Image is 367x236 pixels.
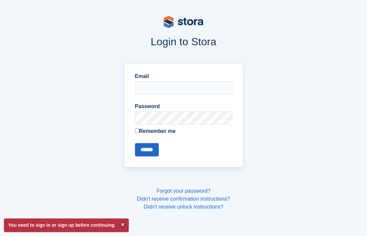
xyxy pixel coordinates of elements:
p: You need to sign in or sign up before continuing. [4,218,129,232]
a: Forgot your password? [156,188,211,194]
a: Didn't receive unlock instructions? [144,204,223,210]
input: Remember me [135,129,139,133]
label: Password [135,102,232,110]
label: Remember me [135,127,232,135]
label: Email [135,72,232,80]
a: Didn't receive confirmation instructions? [137,196,230,202]
img: stora-logo-53a41332b3708ae10de48c4981b4e9114cc0af31d8433b30ea865607fb682f29.svg [164,16,203,28]
h1: Login to Stora [35,36,332,48]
